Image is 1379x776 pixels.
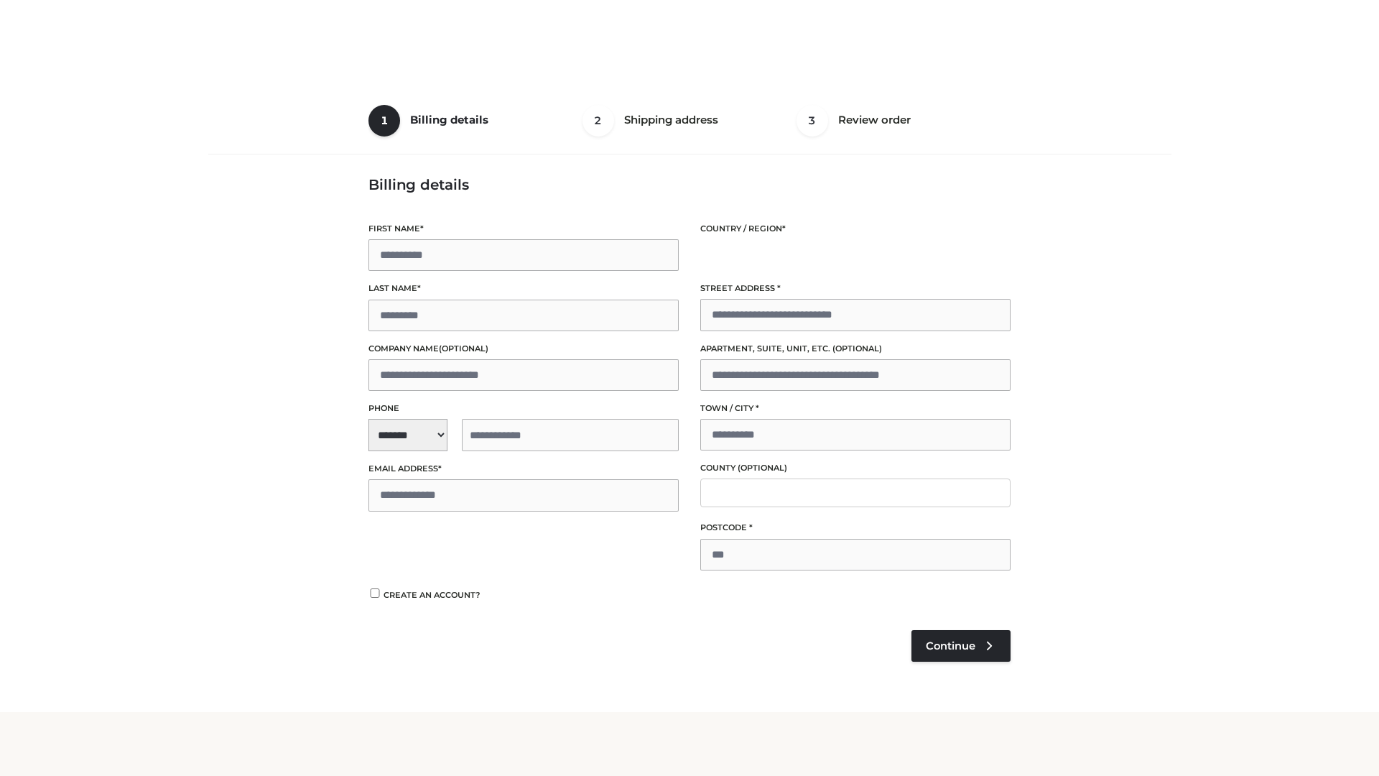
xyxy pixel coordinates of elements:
[926,639,975,652] span: Continue
[911,630,1011,662] a: Continue
[368,176,1011,193] h3: Billing details
[368,222,679,236] label: First name
[700,222,1011,236] label: Country / Region
[368,282,679,295] label: Last name
[384,590,480,600] span: Create an account?
[368,402,679,415] label: Phone
[700,521,1011,535] label: Postcode
[700,402,1011,415] label: Town / City
[368,342,679,356] label: Company name
[738,463,787,473] span: (optional)
[700,342,1011,356] label: Apartment, suite, unit, etc.
[368,462,679,476] label: Email address
[368,588,381,598] input: Create an account?
[700,282,1011,295] label: Street address
[700,461,1011,475] label: County
[439,343,488,354] span: (optional)
[832,343,882,354] span: (optional)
